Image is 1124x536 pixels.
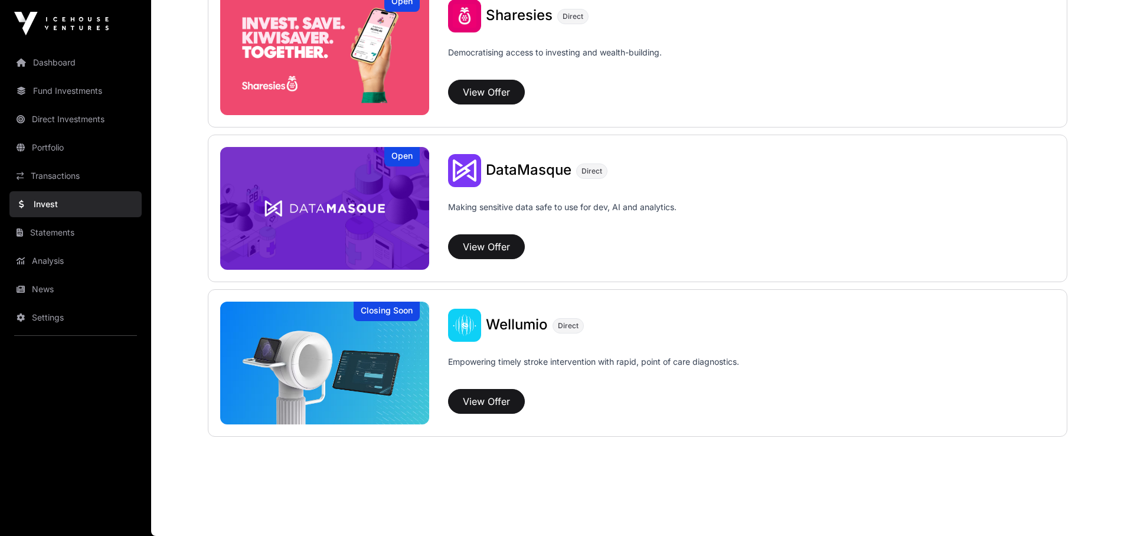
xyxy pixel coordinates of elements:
[9,305,142,331] a: Settings
[486,316,548,333] span: Wellumio
[448,154,481,187] img: DataMasque
[1065,479,1124,536] iframe: Chat Widget
[9,163,142,189] a: Transactions
[448,309,481,342] img: Wellumio
[9,78,142,104] a: Fund Investments
[9,191,142,217] a: Invest
[9,276,142,302] a: News
[558,321,579,331] span: Direct
[9,248,142,274] a: Analysis
[9,106,142,132] a: Direct Investments
[220,302,429,424] img: Wellumio
[563,12,583,21] span: Direct
[448,80,525,104] button: View Offer
[448,234,525,259] button: View Offer
[486,161,571,178] span: DataMasque
[354,302,420,321] div: Closing Soon
[486,8,553,24] a: Sharesies
[14,12,109,35] img: Icehouse Ventures Logo
[9,50,142,76] a: Dashboard
[9,220,142,246] a: Statements
[448,47,662,75] p: Democratising access to investing and wealth-building.
[486,6,553,24] span: Sharesies
[220,147,429,270] img: DataMasque
[486,318,548,333] a: Wellumio
[9,135,142,161] a: Portfolio
[448,201,677,230] p: Making sensitive data safe to use for dev, AI and analytics.
[581,166,602,176] span: Direct
[220,302,429,424] a: WellumioClosing Soon
[384,147,420,166] div: Open
[448,389,525,414] button: View Offer
[220,147,429,270] a: DataMasqueOpen
[486,163,571,178] a: DataMasque
[448,356,739,384] p: Empowering timely stroke intervention with rapid, point of care diagnostics.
